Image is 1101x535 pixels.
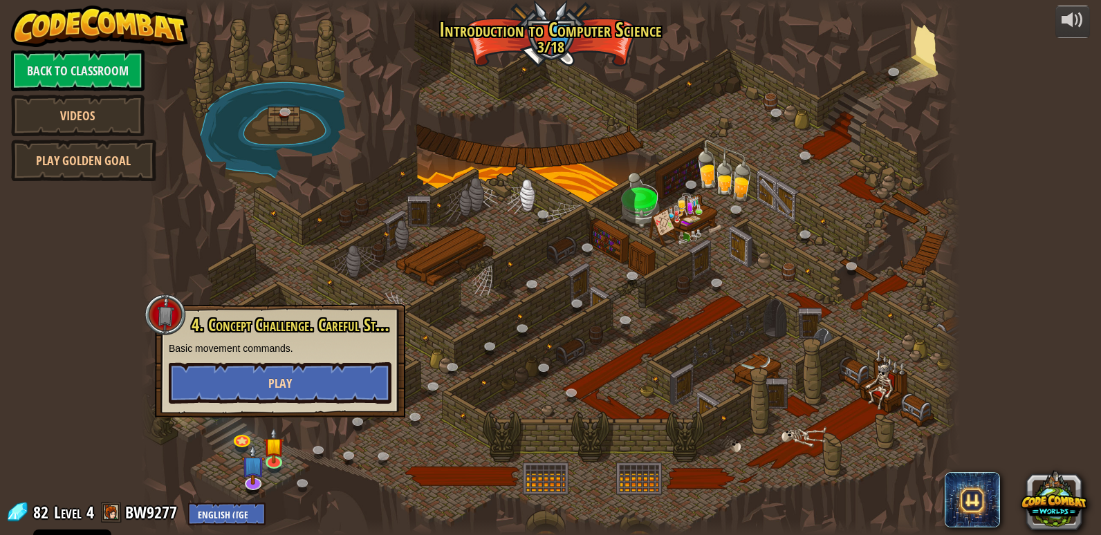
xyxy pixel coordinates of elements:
p: Basic movement commands. [169,341,391,355]
button: Adjust volume [1055,6,1090,38]
img: level-banner-started.png [263,427,284,463]
span: 4. Concept Challenge. Careful Steps [192,313,391,337]
img: CodeCombat - Learn how to code by playing a game [11,6,188,47]
span: Play [268,375,292,392]
a: Play Golden Goal [11,140,156,181]
a: Videos [11,95,145,136]
a: Back to Classroom [11,50,145,91]
button: Play [169,362,391,404]
span: 82 [33,501,53,523]
span: Level [54,501,82,524]
img: level-banner-unstarted-subscriber.png [241,445,264,485]
span: 4 [86,501,94,523]
a: BW9277 [125,501,181,523]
